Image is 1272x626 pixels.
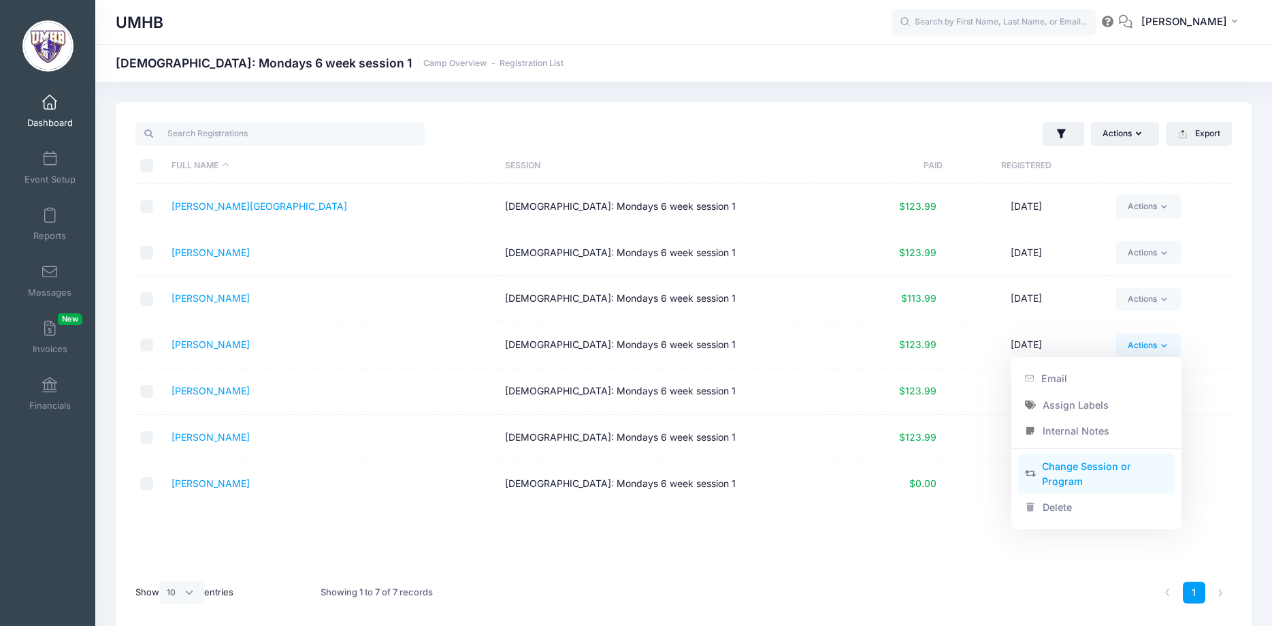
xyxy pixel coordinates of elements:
h1: [DEMOGRAPHIC_DATA]: Mondays 6 week session 1 [116,56,564,70]
button: Actions [1091,122,1159,145]
div: Showing 1 to 7 of 7 records [321,577,433,608]
a: Reports [18,200,82,248]
span: Dashboard [27,117,73,129]
td: [DEMOGRAPHIC_DATA]: Mondays 6 week session 1 [498,369,832,415]
span: Messages [28,287,71,298]
a: Change Session or Program [1018,454,1175,495]
a: Actions [1116,241,1181,264]
label: Show entries [135,581,233,604]
td: [DEMOGRAPHIC_DATA]: Mondays 6 week session 1 [498,461,832,507]
th: Registered: activate to sort column ascending [943,148,1109,184]
a: [PERSON_NAME] [172,247,250,258]
th: Session: activate to sort column ascending [498,148,832,184]
td: [DATE] [943,322,1109,369]
span: Invoices [33,343,67,355]
a: [PERSON_NAME] [172,292,250,304]
span: $113.99 [901,292,936,304]
a: Registration List [500,59,564,69]
a: [PERSON_NAME] [172,478,250,489]
td: [DEMOGRAPHIC_DATA]: Mondays 6 week session 1 [498,415,832,461]
span: Financials [29,400,71,411]
td: [DATE] [943,230,1109,277]
a: 1 [1183,582,1205,604]
a: Messages [18,257,82,304]
td: [DATE] [943,415,1109,461]
th: Paid: activate to sort column ascending [832,148,943,184]
span: $123.99 [899,431,936,443]
a: Delete [1018,495,1175,520]
a: [PERSON_NAME] [172,431,250,443]
td: [DEMOGRAPHIC_DATA]: Mondays 6 week session 1 [498,184,832,230]
span: $123.99 [899,339,936,350]
th: Full Name: activate to sort column descending [165,148,498,184]
button: Export [1166,122,1232,145]
span: Event Setup [25,174,76,185]
span: New [58,313,82,325]
button: [PERSON_NAME] [1132,7,1252,38]
h1: UMHB [116,7,163,38]
a: [PERSON_NAME] [172,385,250,396]
input: Search Registrations [135,122,425,145]
a: Financials [18,370,82,418]
td: [DEMOGRAPHIC_DATA]: Mondays 6 week session 1 [498,322,832,369]
td: [DATE] [943,184,1109,230]
a: Actions [1116,287,1181,311]
input: Search by First Name, Last Name, or Email... [892,9,1096,36]
a: [PERSON_NAME][GEOGRAPHIC_DATA] [172,200,347,212]
span: $123.99 [899,385,936,396]
span: $123.99 [899,247,936,258]
select: Showentries [159,581,204,604]
a: Email [1018,366,1175,392]
td: [DEMOGRAPHIC_DATA]: Mondays 6 week session 1 [498,276,832,322]
td: [DATE] [943,461,1109,507]
a: [PERSON_NAME] [172,339,250,350]
td: [DEMOGRAPHIC_DATA]: Mondays 6 week session 1 [498,230,832,277]
td: [DATE] [943,276,1109,322]
td: [DATE] [943,369,1109,415]
a: Assign Labels [1018,392,1175,418]
span: $123.99 [899,200,936,212]
a: Actions [1116,195,1181,218]
img: UMHB [22,20,74,72]
span: [PERSON_NAME] [1141,14,1227,29]
a: Internal Notes [1018,418,1175,444]
span: Reports [33,230,66,242]
a: Actions [1116,334,1181,357]
a: Event Setup [18,144,82,191]
a: Camp Overview [423,59,487,69]
a: Dashboard [18,87,82,135]
span: $0.00 [909,478,936,489]
a: InvoicesNew [18,313,82,361]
